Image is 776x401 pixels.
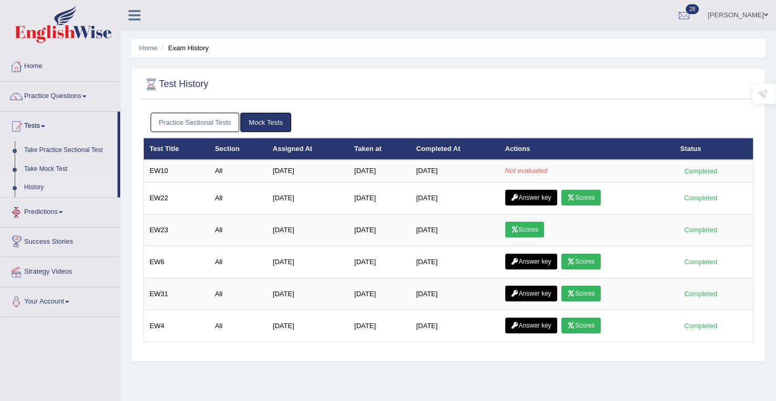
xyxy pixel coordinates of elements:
[19,178,118,197] a: History
[267,310,349,342] td: [DATE]
[681,192,721,203] div: Completed
[410,214,499,246] td: [DATE]
[348,182,410,214] td: [DATE]
[505,254,557,269] a: Answer key
[144,310,209,342] td: EW4
[144,160,209,182] td: EW10
[143,77,208,92] h2: Test History
[561,318,600,333] a: Scores
[348,214,410,246] td: [DATE]
[1,227,120,254] a: Success Stories
[209,138,267,160] th: Section
[209,182,267,214] td: All
[144,214,209,246] td: EW23
[1,52,120,78] a: Home
[19,141,118,160] a: Take Practice Sectional Test
[19,160,118,179] a: Take Mock Test
[144,138,209,160] th: Test Title
[561,286,600,301] a: Scores
[681,288,721,299] div: Completed
[505,190,557,205] a: Answer key
[1,112,118,138] a: Tests
[267,278,349,310] td: [DATE]
[505,167,547,175] em: Not evaluated
[410,160,499,182] td: [DATE]
[267,246,349,278] td: [DATE]
[240,113,291,132] a: Mock Tests
[151,113,240,132] a: Practice Sectional Tests
[144,246,209,278] td: EW6
[209,310,267,342] td: All
[505,318,557,333] a: Answer key
[410,138,499,160] th: Completed At
[681,166,721,177] div: Completed
[499,138,675,160] th: Actions
[681,256,721,267] div: Completed
[561,254,600,269] a: Scores
[144,182,209,214] td: EW22
[209,160,267,182] td: All
[348,310,410,342] td: [DATE]
[561,190,600,205] a: Scores
[410,278,499,310] td: [DATE]
[1,257,120,284] a: Strategy Videos
[159,43,209,53] li: Exam History
[410,182,499,214] td: [DATE]
[686,4,699,14] span: 28
[505,222,544,237] a: Scores
[1,287,120,313] a: Your Account
[410,246,499,278] td: [DATE]
[505,286,557,301] a: Answer key
[267,214,349,246] td: [DATE]
[209,214,267,246] td: All
[681,224,721,235] div: Completed
[348,278,410,310] td: [DATE]
[681,320,721,331] div: Completed
[144,278,209,310] td: EW31
[410,310,499,342] td: [DATE]
[675,138,753,160] th: Status
[348,246,410,278] td: [DATE]
[139,44,157,52] a: Home
[267,160,349,182] td: [DATE]
[348,138,410,160] th: Taken at
[209,246,267,278] td: All
[267,138,349,160] th: Assigned At
[348,160,410,182] td: [DATE]
[267,182,349,214] td: [DATE]
[209,278,267,310] td: All
[1,82,120,108] a: Practice Questions
[1,198,120,224] a: Predictions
